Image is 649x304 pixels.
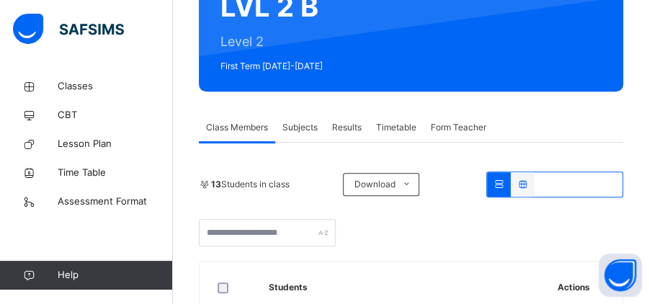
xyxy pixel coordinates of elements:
span: Students in class [211,178,290,191]
span: Form Teacher [431,121,486,134]
span: Results [332,121,362,134]
button: Open asap [599,254,642,297]
span: Class Members [206,121,268,134]
span: Lesson Plan [58,137,173,151]
span: Assessment Format [58,195,173,209]
span: Classes [58,79,173,94]
span: Download [354,178,395,191]
img: safsims [13,14,124,44]
span: CBT [58,108,173,122]
span: Time Table [58,166,173,180]
span: Subjects [282,121,318,134]
b: 13 [211,179,221,189]
span: Help [58,268,172,282]
span: First Term [DATE]-[DATE] [220,60,328,73]
span: Timetable [376,121,416,134]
